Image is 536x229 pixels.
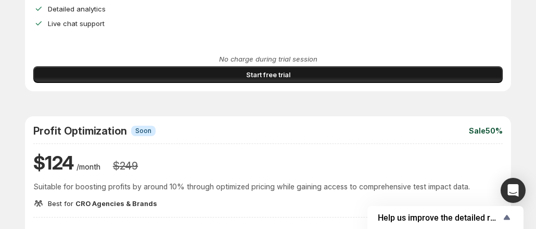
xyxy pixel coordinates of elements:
span: CRO Agencies & Brands [75,199,157,208]
h2: Profit Optimization [33,125,127,137]
span: Start free trial [246,69,290,80]
button: Show survey - Help us improve the detailed report for A/B campaigns [378,211,513,224]
span: Live chat support [48,19,105,28]
div: Open Intercom Messenger [501,178,526,203]
p: No charge during trial session [33,54,503,64]
button: Start free trial [33,66,503,83]
p: Best for [48,198,157,209]
span: Soon [135,127,151,135]
p: Sale 50% [469,126,503,136]
p: Suitable for boosting profits by around 10% through optimized pricing while gaining access to com... [33,182,503,192]
h1: $ 124 [33,150,74,175]
p: /month [76,162,100,172]
span: Help us improve the detailed report for A/B campaigns [378,213,501,223]
h3: $ 249 [113,160,138,172]
span: Detailed analytics [48,5,106,13]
